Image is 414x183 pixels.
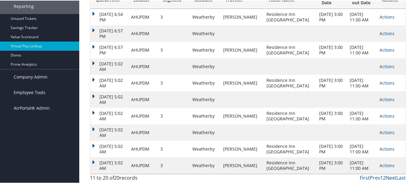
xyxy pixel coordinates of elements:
td: AHUPDM [128,107,157,124]
td: [DATE] 5:02 AM [90,107,128,124]
td: 3 [157,41,189,58]
a: Actions [380,129,394,135]
td: Weatherby [189,91,220,107]
td: [DATE] 3:00 PM [316,41,346,58]
span: AirPortal® Admin [14,100,50,115]
span: 20 [114,174,120,181]
a: Last [396,174,406,181]
a: Actions [380,112,394,118]
td: [DATE] 11:00 AM [347,157,377,173]
td: [DATE] 6:57 PM [90,25,128,41]
td: [DATE] 11:00 AM [347,107,377,124]
a: First [360,174,370,181]
a: Actions [380,46,394,52]
a: 1 [380,174,383,181]
td: AHUPDM [128,8,157,25]
td: Residence Inn [GEOGRAPHIC_DATA] [263,107,316,124]
td: AHUPDM [128,140,157,157]
td: [DATE] 5:02 AM [90,91,128,107]
a: Actions [380,162,394,168]
td: Residence Inn [GEOGRAPHIC_DATA] [263,140,316,157]
a: Prev [370,174,380,181]
td: [DATE] 11:00 AM [347,41,377,58]
a: Actions [380,96,394,102]
td: AHUPDM [128,58,157,74]
a: Actions [380,145,394,151]
td: [PERSON_NAME] [220,107,264,124]
td: [PERSON_NAME] [220,74,264,91]
td: 3 [157,157,189,173]
td: [DATE] 3:00 PM [316,8,346,25]
td: Residence Inn [GEOGRAPHIC_DATA] [263,8,316,25]
td: [DATE] 5:02 AM [90,74,128,91]
td: [DATE] 5:02 AM [90,140,128,157]
td: [DATE] 6:57 PM [90,41,128,58]
span: Employee Tools [14,84,45,100]
td: [PERSON_NAME] [220,157,264,173]
td: [PERSON_NAME] [220,41,264,58]
td: Weatherby [189,25,220,41]
td: [DATE] 3:00 PM [316,157,346,173]
td: Weatherby [189,74,220,91]
td: Weatherby [189,41,220,58]
td: [DATE] 5:02 AM [90,58,128,74]
a: Actions [380,30,394,36]
td: 3 [157,74,189,91]
td: AHUPDM [128,91,157,107]
a: Next [386,174,396,181]
a: Actions [380,13,394,19]
td: AHUPDM [128,124,157,140]
td: 3 [157,107,189,124]
a: Actions [380,63,394,69]
td: 3 [157,8,189,25]
td: [PERSON_NAME] [220,140,264,157]
span: Company Admin [14,69,48,84]
td: [DATE] 5:02 AM [90,124,128,140]
td: AHUPDM [128,74,157,91]
td: Weatherby [189,157,220,173]
td: [DATE] 3:00 PM [316,74,346,91]
td: Residence Inn [GEOGRAPHIC_DATA] [263,74,316,91]
td: AHUPDM [128,25,157,41]
a: Actions [380,79,394,85]
td: Weatherby [189,8,220,25]
a: 2 [383,174,386,181]
td: 3 [157,140,189,157]
td: [PERSON_NAME] [220,8,264,25]
td: AHUPDM [128,41,157,58]
td: Weatherby [189,58,220,74]
td: [DATE] 3:00 PM [316,140,346,157]
td: Residence Inn [GEOGRAPHIC_DATA] [263,157,316,173]
td: [DATE] 11:00 AM [347,8,377,25]
td: [DATE] 6:54 PM [90,8,128,25]
td: [DATE] 11:00 AM [347,140,377,157]
td: [DATE] 3:00 PM [316,107,346,124]
td: [DATE] 11:00 AM [347,74,377,91]
td: Weatherby [189,140,220,157]
td: Weatherby [189,124,220,140]
td: [DATE] 5:02 AM [90,157,128,173]
td: Residence Inn [GEOGRAPHIC_DATA] [263,41,316,58]
td: Weatherby [189,107,220,124]
td: AHUPDM [128,157,157,173]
